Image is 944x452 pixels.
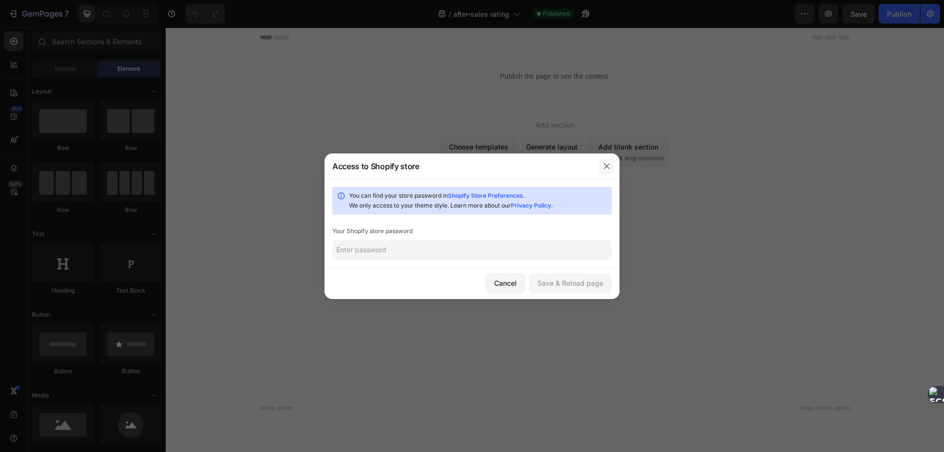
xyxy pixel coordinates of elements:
[332,160,419,172] div: Access to Shopify store
[366,92,413,102] span: Add section
[360,114,412,124] div: Generate layout
[75,44,704,54] p: Publish the page to see the content.
[279,126,346,135] span: inspired by CRO experts
[425,126,499,135] span: then drag & drop elements
[433,114,493,124] div: Add blank section
[349,191,608,211] div: You can find your store password in . We only access to your theme style. Learn more about our .
[283,114,343,124] div: Choose templates
[494,278,517,288] div: Cancel
[332,226,612,236] div: Your Shopify store password
[537,278,603,288] div: Save & Reload page
[486,273,525,293] button: Cancel
[529,273,612,293] button: Save & Reload page
[359,126,412,135] span: from URL or image
[511,202,551,209] a: Privacy Policy
[448,192,523,199] a: Shopify Store Preferences
[332,240,612,260] input: Enter password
